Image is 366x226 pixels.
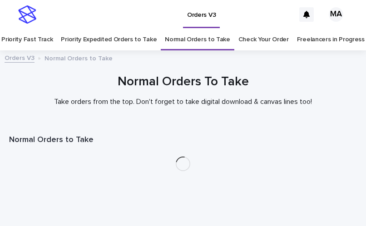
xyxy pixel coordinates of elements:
a: Priority Expedited Orders to Take [61,29,157,50]
a: Priority Fast Track [1,29,53,50]
h1: Normal Orders to Take [9,135,357,146]
a: Check Your Order [238,29,289,50]
a: Freelancers in Progress [297,29,365,50]
a: Orders V3 [5,52,35,63]
a: Normal Orders to Take [165,29,230,50]
p: Normal Orders to Take [45,53,113,63]
p: Take orders from the top. Don't forget to take digital download & canvas lines too! [9,98,357,106]
img: stacker-logo-s-only.png [18,5,36,24]
div: MA [329,7,343,22]
h1: Normal Orders To Take [9,74,357,90]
